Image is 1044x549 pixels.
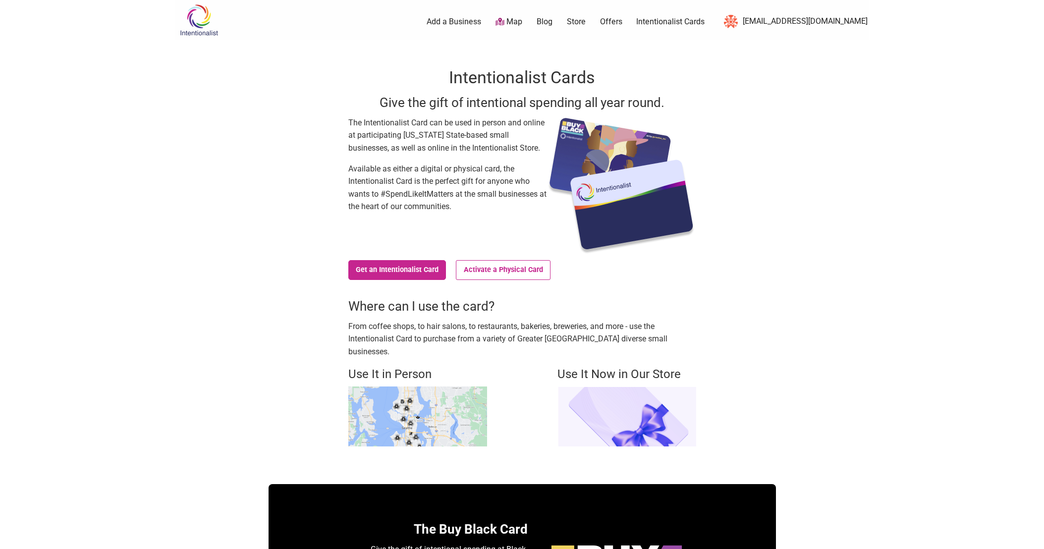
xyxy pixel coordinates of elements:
p: The Intentionalist Card can be used in person and online at participating [US_STATE] State-based ... [348,116,547,155]
img: Intentionalist Card [547,116,696,255]
a: [EMAIL_ADDRESS][DOMAIN_NAME] [719,13,868,31]
h4: Use It Now in Our Store [557,366,696,383]
img: Buy Black map [348,386,487,446]
h1: Intentionalist Cards [348,66,696,90]
h3: Give the gift of intentional spending all year round. [348,94,696,111]
h3: Where can I use the card? [348,297,696,315]
a: Map [495,16,522,28]
a: Blog [537,16,552,27]
p: Available as either a digital or physical card, the Intentionalist Card is the perfect gift for a... [348,163,547,213]
a: Get an Intentionalist Card [348,260,446,280]
img: Intentionalist [175,4,222,36]
a: Store [567,16,586,27]
a: Intentionalist Cards [636,16,705,27]
h3: The Buy Black Card [358,520,528,538]
a: Activate a Physical Card [456,260,550,280]
a: Offers [600,16,622,27]
a: Add a Business [427,16,481,27]
p: From coffee shops, to hair salons, to restaurants, bakeries, breweries, and more - use the Intent... [348,320,696,358]
img: Intentionalist Store [557,386,696,446]
h4: Use It in Person [348,366,487,383]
